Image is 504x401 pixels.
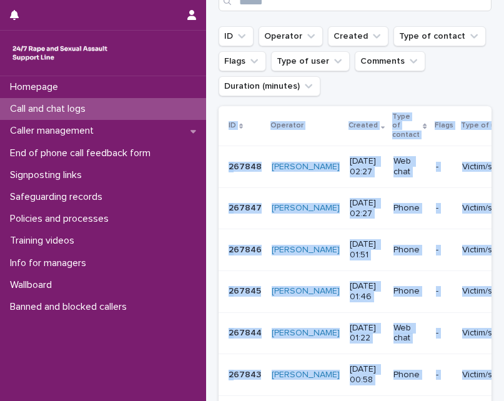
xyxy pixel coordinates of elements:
p: [DATE] 01:51 [350,239,383,260]
p: Training videos [5,235,84,247]
p: Phone [393,286,425,297]
p: [DATE] 02:27 [350,156,383,177]
p: Web chat [393,156,425,177]
p: Phone [393,370,425,380]
p: [DATE] 02:27 [350,198,383,219]
p: - [436,286,452,297]
p: Homepage [5,81,68,93]
a: [PERSON_NAME] [272,203,340,214]
p: [DATE] 00:58 [350,364,383,385]
button: Comments [355,51,425,71]
p: - [436,245,452,255]
p: Flags [435,119,453,132]
button: ID [219,26,254,46]
p: 267848 [229,159,264,172]
p: Banned and blocked callers [5,301,137,313]
p: 267844 [229,325,264,339]
p: Info for managers [5,257,96,269]
p: - [436,328,452,339]
p: [DATE] 01:46 [350,281,383,302]
img: rhQMoQhaT3yELyF149Cw [10,41,110,66]
button: Flags [219,51,266,71]
p: - [436,370,452,380]
p: 267843 [229,367,264,380]
p: 267845 [229,284,264,297]
button: Created [328,26,388,46]
p: Created [348,119,378,132]
p: Safeguarding records [5,191,112,203]
button: Operator [259,26,323,46]
p: End of phone call feedback form [5,147,161,159]
a: [PERSON_NAME] [272,162,340,172]
p: Web chat [393,323,425,344]
p: Caller management [5,125,104,137]
a: [PERSON_NAME] [272,328,340,339]
p: - [436,162,452,172]
p: 267846 [229,242,264,255]
p: Call and chat logs [5,103,96,115]
button: Duration (minutes) [219,76,320,96]
a: [PERSON_NAME] [272,245,340,255]
p: [DATE] 01:22 [350,323,383,344]
p: - [436,203,452,214]
p: Operator [270,119,304,132]
p: Wallboard [5,279,62,291]
p: Type of contact [392,110,420,142]
p: Signposting links [5,169,92,181]
button: Type of contact [393,26,486,46]
p: ID [229,119,236,132]
a: [PERSON_NAME] [272,370,340,380]
p: 267847 [229,200,264,214]
p: Phone [393,203,425,214]
a: [PERSON_NAME] [272,286,340,297]
p: Policies and processes [5,213,119,225]
button: Type of user [271,51,350,71]
p: Phone [393,245,425,255]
